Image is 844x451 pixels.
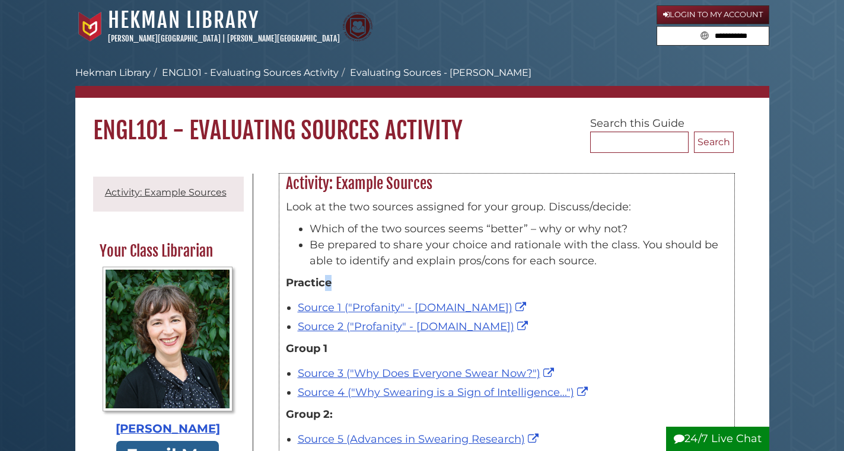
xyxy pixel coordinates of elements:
form: Search library guides, policies, and FAQs. [657,26,769,46]
a: ENGL101 - Evaluating Sources Activity [162,67,339,78]
nav: breadcrumb [75,66,769,98]
a: Hekman Library [108,7,259,33]
li: Evaluating Sources - [PERSON_NAME] [339,66,531,80]
li: Be prepared to share your choice and rationale with the class. You should be able to identify and... [310,237,728,269]
a: Source 5 (Advances in Swearing Research) [298,433,542,446]
strong: Group 1 [286,342,327,355]
a: Source 3 ("Why Does Everyone Swear Now?") [298,367,557,380]
img: Profile Photo [103,267,233,411]
h1: ENGL101 - Evaluating Sources Activity [75,98,769,145]
a: Source 4 ("Why Swearing is a Sign of Intelligence...") [298,386,591,399]
a: Hekman Library [75,67,151,78]
img: Calvin Theological Seminary [343,12,372,41]
a: [PERSON_NAME][GEOGRAPHIC_DATA] [108,34,221,43]
strong: Group 2: [286,408,333,421]
div: [PERSON_NAME] [100,420,236,438]
a: [PERSON_NAME][GEOGRAPHIC_DATA] [227,34,340,43]
a: Profile Photo [PERSON_NAME] [100,267,236,438]
a: Source 2 ("Profanity" - [DOMAIN_NAME]) [298,320,531,333]
button: 24/7 Live Chat [666,427,769,451]
a: Login to My Account [657,5,769,24]
img: Calvin University [75,12,105,41]
span: | [222,34,225,43]
button: Search [694,132,734,153]
button: Search [697,27,712,43]
a: Source 1 ("Profanity" - [DOMAIN_NAME]) [298,301,529,314]
strong: Practice [286,276,332,289]
p: Look at the two sources assigned for your group. Discuss/decide: [286,199,728,215]
h2: Your Class Librarian [94,242,242,261]
h2: Activity: Example Sources [280,174,734,193]
a: Activity: Example Sources [105,187,227,198]
li: Which of the two sources seems “better” – why or why not? [310,221,728,237]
